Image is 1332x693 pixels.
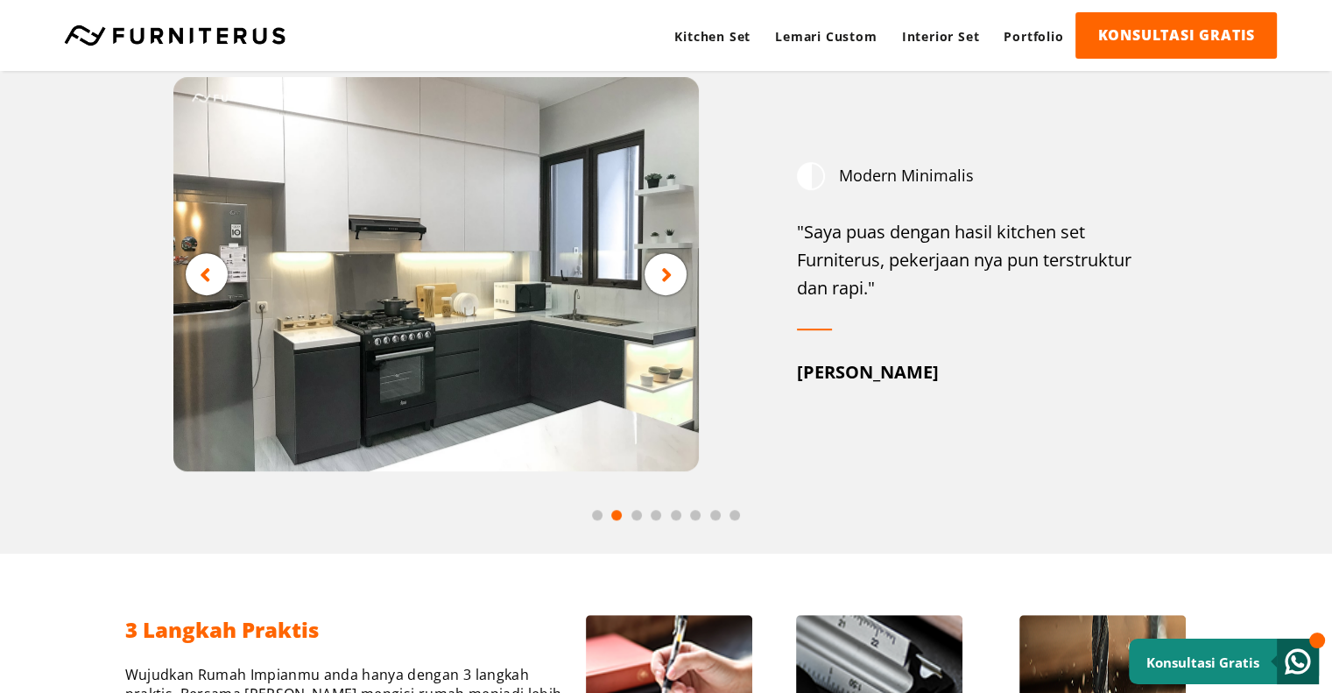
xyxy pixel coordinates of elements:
[1146,654,1259,671] small: Konsultasi Gratis
[797,218,1159,302] div: "Saya puas dengan hasil kitchen set Furniterus, pekerjaan nya pun terstruktur dan rapi."
[797,358,1159,386] div: [PERSON_NAME]
[1129,639,1319,684] a: Konsultasi Gratis
[1075,12,1277,59] a: KONSULTASI GRATIS
[991,12,1075,60] a: Portfolio
[125,615,564,644] h2: 3 Langkah Praktis
[763,12,889,60] a: Lemari Custom
[662,12,763,60] a: Kitchen Set
[797,162,1159,190] div: Modern Minimalis
[890,12,992,60] a: Interior Set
